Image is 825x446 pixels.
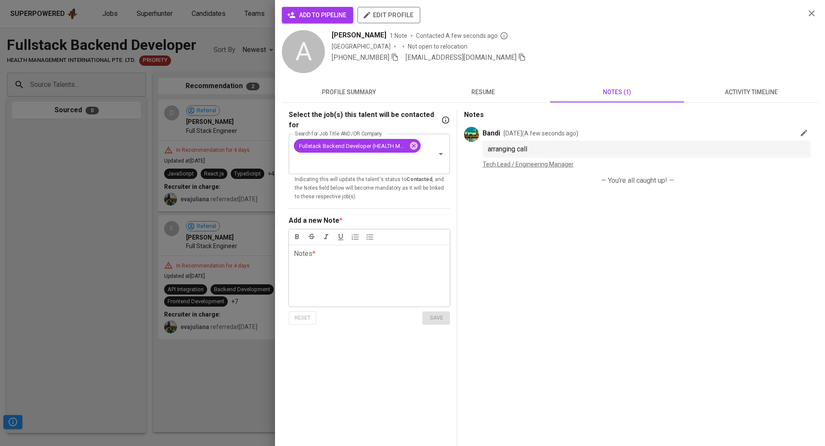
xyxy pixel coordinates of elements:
[483,161,574,168] a: Tech Lead / Engineering Manager
[464,110,811,120] p: Notes
[464,127,479,142] img: a5d44b89-0c59-4c54-99d0-a63b29d42bd3.jpg
[500,31,508,40] svg: By Batam recruiter
[332,42,391,51] div: [GEOGRAPHIC_DATA]
[282,30,325,73] div: A
[416,31,508,40] span: Contacted A few seconds ago
[357,11,420,18] a: edit profile
[287,87,411,98] span: profile summary
[435,148,447,160] button: Open
[408,42,467,51] p: Not open to relocation
[421,87,545,98] span: resume
[441,116,450,124] svg: If you have a specific job in mind for the talent, indicate it here. This will change the talent'...
[295,175,444,201] p: Indicating this will update the talent's status to , and the Notes field below will become mandat...
[364,9,413,21] span: edit profile
[294,249,315,311] div: Notes
[294,142,412,150] span: Fullstack Backend Developer (HEALTH MANAGEMENT INTERNATIONAL PTE. LTD.)
[555,87,679,98] span: notes (1)
[289,10,346,21] span: add to pipeline
[504,129,578,138] p: [DATE] ( A few seconds ago )
[406,176,432,182] b: Contacted
[294,139,421,153] div: Fullstack Backend Developer (HEALTH MANAGEMENT INTERNATIONAL PTE. LTD.)
[483,128,500,138] p: Bandi
[289,215,339,226] div: Add a new Note
[289,110,440,130] p: Select the job(s) this talent will be contacted for
[357,7,420,23] button: edit profile
[488,145,527,153] span: arranging call
[689,87,813,98] span: activity timeline
[332,30,386,40] span: [PERSON_NAME]
[390,31,407,40] span: 1 Note
[332,53,389,62] span: [PHONE_NUMBER]
[282,7,353,23] button: add to pipeline
[471,175,804,186] p: — You’re all caught up! —
[406,53,516,62] span: [EMAIL_ADDRESS][DOMAIN_NAME]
